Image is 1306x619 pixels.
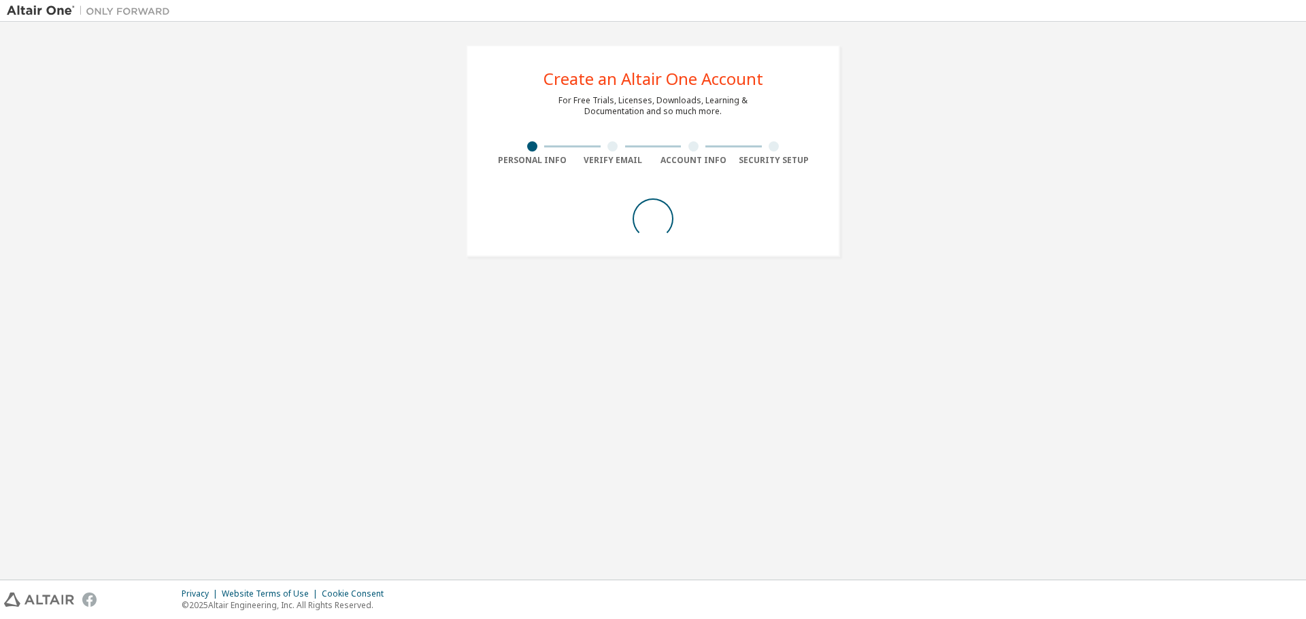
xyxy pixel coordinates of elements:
img: Altair One [7,4,177,18]
div: Privacy [182,588,222,599]
div: Personal Info [492,155,573,166]
p: © 2025 Altair Engineering, Inc. All Rights Reserved. [182,599,392,611]
div: Security Setup [734,155,815,166]
div: Website Terms of Use [222,588,322,599]
div: Verify Email [573,155,654,166]
img: facebook.svg [82,593,97,607]
div: Create an Altair One Account [543,71,763,87]
div: For Free Trials, Licenses, Downloads, Learning & Documentation and so much more. [558,95,748,117]
div: Account Info [653,155,734,166]
img: altair_logo.svg [4,593,74,607]
div: Cookie Consent [322,588,392,599]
